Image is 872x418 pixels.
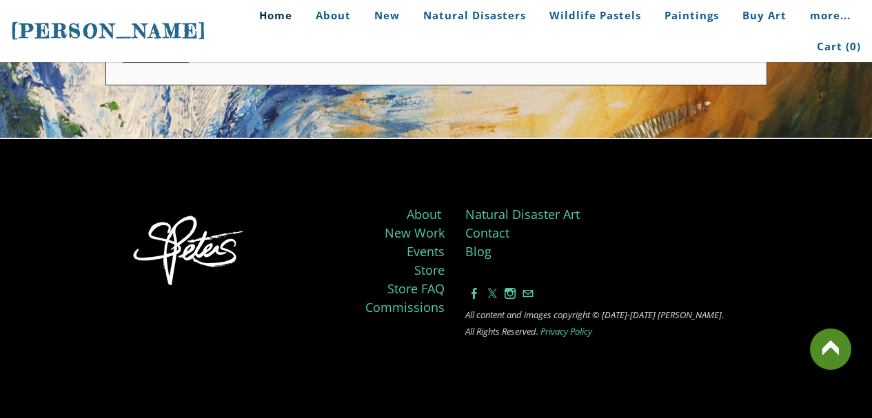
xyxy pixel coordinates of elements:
[387,280,445,297] a: Store FAQ
[807,31,861,62] a: Cart (0)
[465,309,590,321] font: ​All content and images copyright
[125,212,254,293] img: Stephanie Peters Artist
[465,224,509,241] a: Contact
[414,262,445,278] a: Store
[505,286,516,301] a: Instagram
[385,224,445,241] a: New Work
[407,243,445,260] a: Events
[523,286,534,301] a: Mail
[11,18,207,44] a: [PERSON_NAME]
[850,39,857,53] span: 0
[487,286,498,301] a: Twitter
[540,325,592,337] a: Privacy Policy
[365,299,445,315] a: Commissions
[407,206,441,222] a: About
[11,19,207,43] span: [PERSON_NAME]
[465,243,491,260] a: Blog
[465,309,724,337] font: © [DATE]-[DATE] [PERSON_NAME]. All Rights Reserved. ​
[469,286,480,301] a: Facebook
[465,206,580,222] a: Natural Disaster Art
